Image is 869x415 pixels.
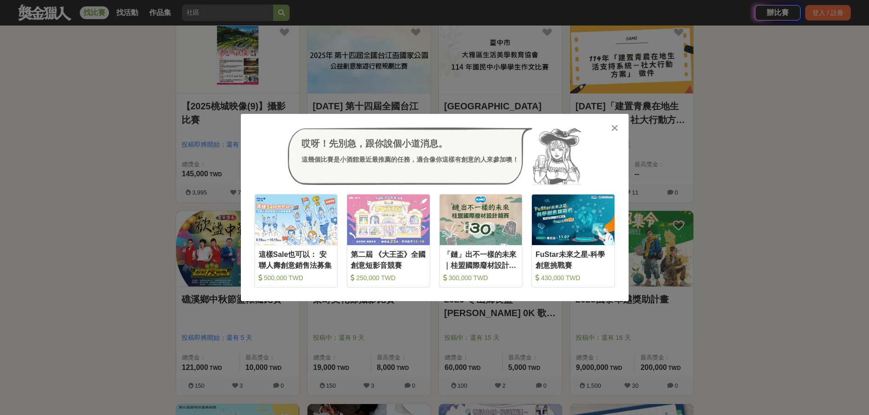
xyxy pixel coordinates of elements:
[347,195,430,245] img: Cover Image
[532,128,582,185] img: Avatar
[531,194,615,287] a: Cover ImageFuStar未來之星-科學創意挑戰賽 430,000 TWD
[536,273,611,282] div: 430,000 TWD
[351,249,426,270] div: 第二屆 《大王盃》全國創意短影音競賽
[439,194,523,287] a: Cover Image「鏈」出不一樣的未來｜桂盟國際廢材設計競賽 300,000 TWD
[255,194,338,287] a: Cover Image這樣Sale也可以： 安聯人壽創意銷售法募集 500,000 TWD
[536,249,611,270] div: FuStar未來之星-科學創意挑戰賽
[302,155,519,164] div: 這幾個比賽是小酒館最近最推薦的任務，適合像你這樣有創意的人來參加噢！
[259,273,334,282] div: 500,000 TWD
[351,273,426,282] div: 250,000 TWD
[259,249,334,270] div: 這樣Sale也可以： 安聯人壽創意銷售法募集
[255,195,338,245] img: Cover Image
[532,195,614,245] img: Cover Image
[347,194,430,287] a: Cover Image第二屆 《大王盃》全國創意短影音競賽 250,000 TWD
[443,273,519,282] div: 300,000 TWD
[302,137,519,150] div: 哎呀！先別急，跟你說個小道消息。
[443,249,519,270] div: 「鏈」出不一樣的未來｜桂盟國際廢材設計競賽
[440,195,522,245] img: Cover Image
